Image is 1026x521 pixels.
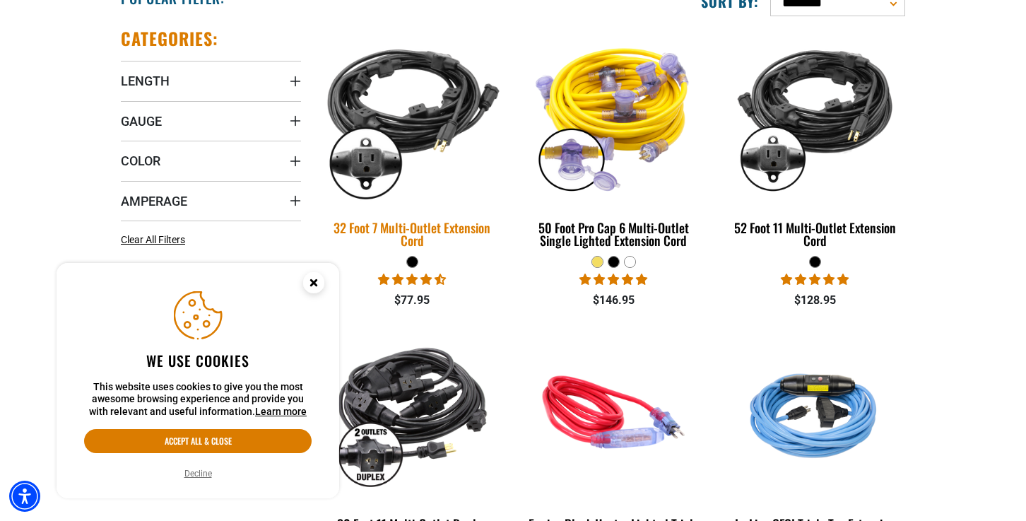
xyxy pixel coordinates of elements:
[84,429,312,453] button: Accept all & close
[781,273,849,286] span: 4.95 stars
[180,467,216,481] button: Decline
[725,292,905,309] div: $128.95
[524,35,702,197] img: yellow
[524,221,704,247] div: 50 Foot Pro Cap 6 Multi-Outlet Single Lighted Extension Cord
[121,61,301,100] summary: Length
[725,221,905,247] div: 52 Foot 11 Multi-Outlet Extension Cord
[121,234,185,245] span: Clear All Filters
[121,113,162,129] span: Gauge
[57,263,339,499] aside: Cookie Consent
[121,141,301,180] summary: Color
[121,193,187,209] span: Amperage
[725,28,905,255] a: black 52 Foot 11 Multi-Outlet Extension Cord
[579,273,647,286] span: 4.80 stars
[322,28,502,255] a: black 32 Foot 7 Multi-Outlet Extension Cord
[726,35,904,197] img: black
[524,330,702,493] img: red
[121,153,160,169] span: Color
[314,25,512,206] img: black
[726,330,904,493] img: Light Blue
[322,292,502,309] div: $77.95
[121,73,170,89] span: Length
[9,481,40,512] div: Accessibility Menu
[84,381,312,418] p: This website uses cookies to give you the most awesome browsing experience and provide you with r...
[524,292,704,309] div: $146.95
[524,28,704,255] a: yellow 50 Foot Pro Cap 6 Multi-Outlet Single Lighted Extension Cord
[121,181,301,221] summary: Amperage
[121,101,301,141] summary: Gauge
[322,221,502,247] div: 32 Foot 7 Multi-Outlet Extension Cord
[121,28,218,49] h2: Categories:
[255,406,307,417] a: Learn more
[324,330,502,493] img: black
[84,351,312,370] h2: We use cookies
[121,233,191,247] a: Clear All Filters
[378,273,446,286] span: 4.74 stars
